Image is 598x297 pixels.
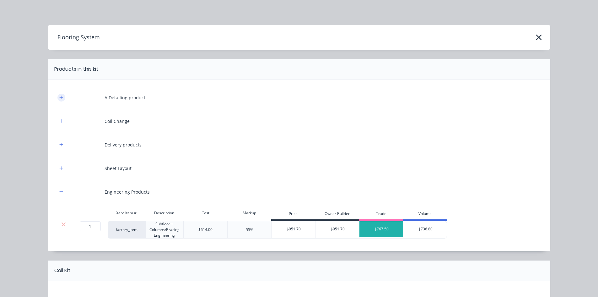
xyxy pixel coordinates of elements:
div: Subfloor + Columns/Bracing Engineering [145,221,184,239]
div: Coil Kit [54,267,70,274]
div: Products in this kit [54,65,98,73]
div: Price [271,208,315,221]
div: Xero Item # [108,207,145,219]
div: Markup [227,207,271,219]
div: $767.50 [359,221,403,237]
div: Cost [183,207,227,219]
div: $951.70 [315,221,359,237]
h4: Flooring System [48,31,100,43]
div: $614.00 [198,227,213,233]
div: Delivery products [105,141,142,148]
div: Description [145,207,184,219]
div: $736.80 [403,221,447,237]
div: Owner Builder [315,208,359,221]
input: ? [80,221,101,231]
div: Engineering Products [105,189,150,195]
div: Trade [359,208,403,221]
div: $951.70 [272,221,315,237]
div: Coil Change [105,118,130,124]
div: A Detailing product [105,94,145,101]
div: factory_item [108,221,145,239]
div: Sheet Layout [105,165,132,172]
div: Volume [403,208,447,221]
div: 55% [246,227,253,233]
